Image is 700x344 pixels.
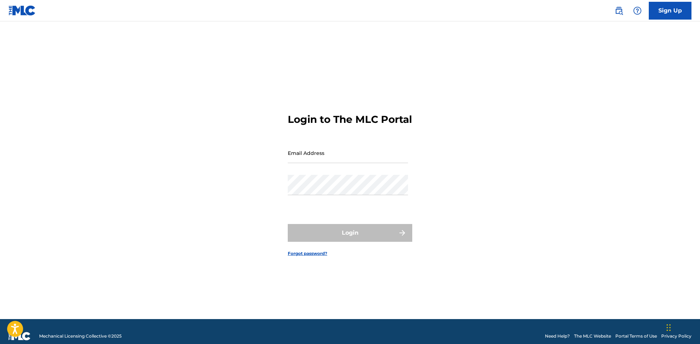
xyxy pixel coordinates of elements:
h3: Login to The MLC Portal [288,113,412,126]
a: Public Search [612,4,626,18]
a: Sign Up [649,2,691,20]
span: Mechanical Licensing Collective © 2025 [39,333,122,339]
a: Forgot password? [288,250,327,257]
div: Drag [667,317,671,338]
img: logo [9,332,31,340]
img: search [615,6,623,15]
a: The MLC Website [574,333,611,339]
a: Privacy Policy [661,333,691,339]
a: Need Help? [545,333,570,339]
a: Portal Terms of Use [615,333,657,339]
img: MLC Logo [9,5,36,16]
img: help [633,6,642,15]
div: Help [630,4,645,18]
iframe: Chat Widget [664,310,700,344]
